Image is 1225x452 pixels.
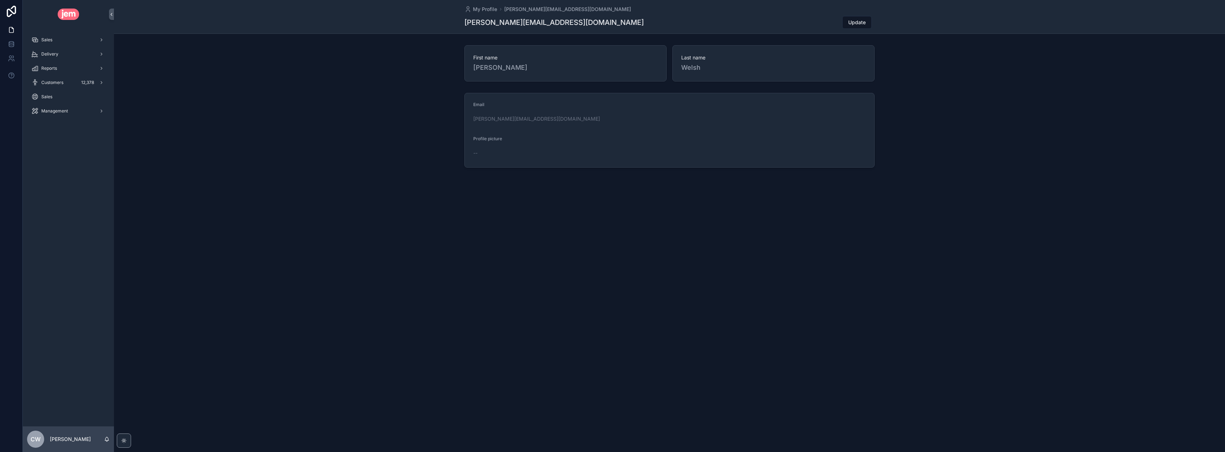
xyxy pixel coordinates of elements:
span: Sales [41,37,52,43]
span: Management [41,108,68,114]
span: Sales [41,94,52,100]
a: Customers12,378 [27,76,110,89]
span: [PERSON_NAME] [473,63,658,73]
div: scrollable content [23,28,114,127]
button: Update [842,16,872,29]
span: Delivery [41,51,58,57]
a: Sales [27,33,110,46]
span: First name [473,54,658,61]
span: Email [473,102,484,107]
span: Welsh [681,63,866,73]
img: App logo [58,9,79,20]
span: Reports [41,65,57,71]
span: Last name [681,54,866,61]
h1: [PERSON_NAME][EMAIL_ADDRESS][DOMAIN_NAME] [464,17,644,27]
span: Profile picture [473,136,502,141]
a: My Profile [464,6,497,13]
span: Customers [41,80,63,85]
a: [PERSON_NAME][EMAIL_ADDRESS][DOMAIN_NAME] [504,6,631,13]
a: Management [27,105,110,117]
p: [PERSON_NAME] [50,436,91,443]
a: Delivery [27,48,110,61]
span: Update [848,19,866,26]
div: 12,378 [79,78,96,87]
span: My Profile [473,6,497,13]
a: Reports [27,62,110,75]
a: Sales [27,90,110,103]
span: CW [31,435,41,443]
span: -- [473,149,478,157]
a: [PERSON_NAME][EMAIL_ADDRESS][DOMAIN_NAME] [473,115,600,122]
